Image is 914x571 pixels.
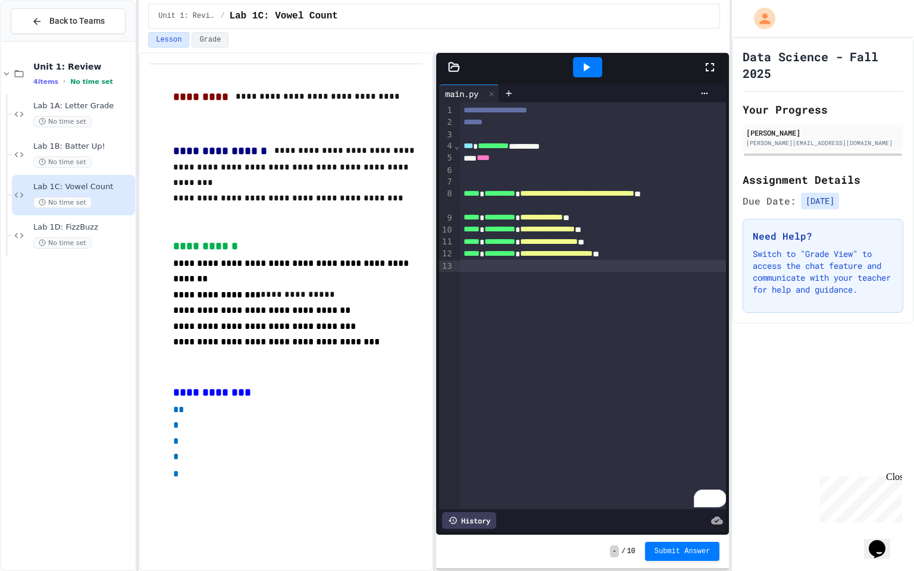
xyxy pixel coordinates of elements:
div: My Account [741,5,778,32]
div: 6 [439,165,454,177]
div: main.py [439,84,499,102]
div: 1 [439,105,454,117]
span: Lab 1B: Batter Up! [33,142,133,152]
span: [DATE] [801,193,839,209]
span: No time set [33,116,92,127]
h3: Need Help? [753,229,893,243]
p: Switch to "Grade View" to access the chat feature and communicate with your teacher for help and ... [753,248,893,296]
h2: Assignment Details [743,171,903,188]
div: 2 [439,117,454,128]
span: No time set [33,197,92,208]
div: 10 [439,224,454,236]
h1: Data Science - Fall 2025 [743,48,903,81]
div: 13 [439,261,454,272]
span: • [63,77,65,86]
span: 4 items [33,78,58,86]
span: No time set [33,156,92,168]
span: Due Date: [743,194,796,208]
span: Unit 1: Review [158,11,215,21]
span: 10 [627,547,635,556]
div: 5 [439,152,454,164]
div: [PERSON_NAME] [746,127,900,138]
span: Lab 1C: Vowel Count [229,9,337,23]
button: Submit Answer [645,542,720,561]
span: / [220,11,224,21]
h2: Your Progress [743,101,903,118]
div: main.py [439,87,484,100]
div: 12 [439,248,454,260]
div: 9 [439,212,454,224]
span: / [621,547,625,556]
div: History [442,512,496,529]
span: No time set [70,78,113,86]
div: 7 [439,176,454,188]
div: 3 [439,129,454,141]
div: [PERSON_NAME][EMAIL_ADDRESS][DOMAIN_NAME] [746,139,900,148]
iframe: chat widget [815,472,902,522]
span: Submit Answer [655,547,710,556]
div: 8 [439,188,454,212]
button: Back to Teams [11,8,126,34]
button: Lesson [148,32,189,48]
div: To enrich screen reader interactions, please activate Accessibility in Grammarly extension settings [460,102,727,509]
span: - [610,545,619,557]
span: Back to Teams [49,15,105,27]
span: No time set [33,237,92,249]
div: 11 [439,236,454,248]
button: Grade [192,32,228,48]
div: 4 [439,140,454,152]
span: Lab 1D: FizzBuzz [33,222,133,233]
span: Lab 1C: Vowel Count [33,182,133,192]
span: Unit 1: Review [33,61,133,72]
div: Chat with us now!Close [5,5,82,76]
span: Fold line [454,141,460,150]
iframe: chat widget [864,523,902,559]
span: Lab 1A: Letter Grade [33,101,133,111]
